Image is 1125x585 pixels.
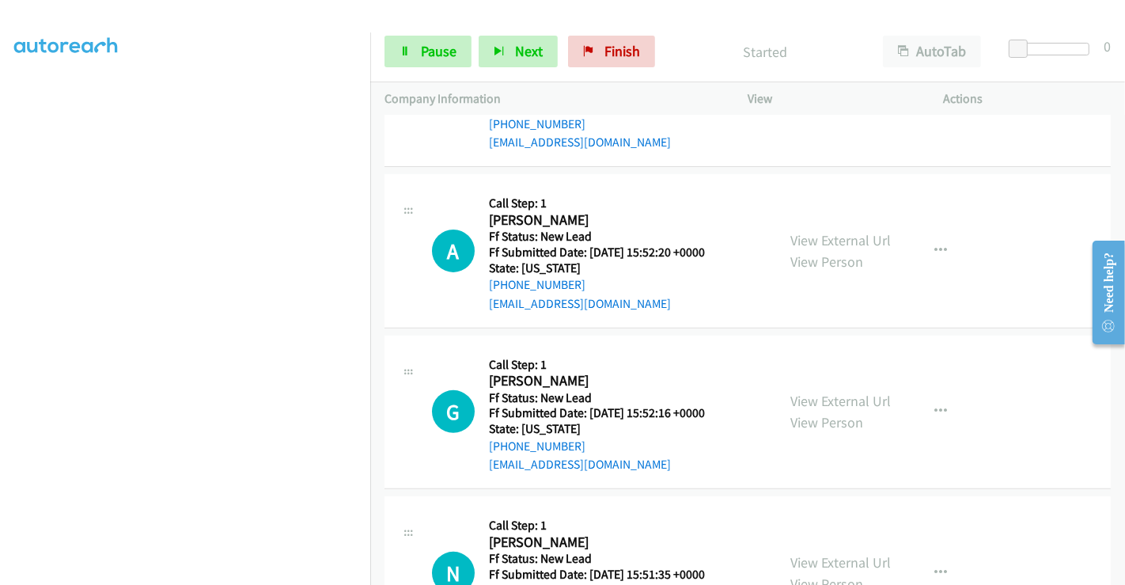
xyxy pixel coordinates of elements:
[489,457,671,472] a: [EMAIL_ADDRESS][DOMAIN_NAME]
[432,390,475,433] h1: G
[790,253,863,271] a: View Person
[489,421,705,437] h5: State: [US_STATE]
[489,405,705,421] h5: Ff Submitted Date: [DATE] 15:52:16 +0000
[489,211,705,230] h2: [PERSON_NAME]
[489,439,585,454] a: [PHONE_NUMBER]
[944,89,1112,108] p: Actions
[1080,230,1125,355] iframe: Resource Center
[489,135,671,150] a: [EMAIL_ADDRESS][DOMAIN_NAME]
[489,245,705,260] h5: Ff Submitted Date: [DATE] 15:52:20 +0000
[489,296,671,311] a: [EMAIL_ADDRESS][DOMAIN_NAME]
[432,230,475,272] h1: A
[748,89,915,108] p: View
[1104,36,1111,57] div: 0
[604,42,640,60] span: Finish
[489,567,705,583] h5: Ff Submitted Date: [DATE] 15:51:35 +0000
[479,36,558,67] button: Next
[790,413,863,431] a: View Person
[489,372,705,390] h2: [PERSON_NAME]
[489,518,705,534] h5: Call Step: 1
[489,277,585,292] a: [PHONE_NUMBER]
[489,196,705,211] h5: Call Step: 1
[515,42,543,60] span: Next
[384,36,472,67] a: Pause
[489,534,705,552] h2: [PERSON_NAME]
[568,36,655,67] a: Finish
[489,390,705,406] h5: Ff Status: New Lead
[489,260,705,276] h5: State: [US_STATE]
[676,41,854,63] p: Started
[489,116,585,131] a: [PHONE_NUMBER]
[432,230,475,272] div: The call is yet to be attempted
[790,392,891,410] a: View External Url
[384,89,719,108] p: Company Information
[883,36,981,67] button: AutoTab
[489,357,705,373] h5: Call Step: 1
[421,42,456,60] span: Pause
[790,553,891,572] a: View External Url
[489,551,705,567] h5: Ff Status: New Lead
[489,229,705,245] h5: Ff Status: New Lead
[1017,43,1089,55] div: Delay between calls (in seconds)
[790,231,891,249] a: View External Url
[432,390,475,433] div: The call is yet to be attempted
